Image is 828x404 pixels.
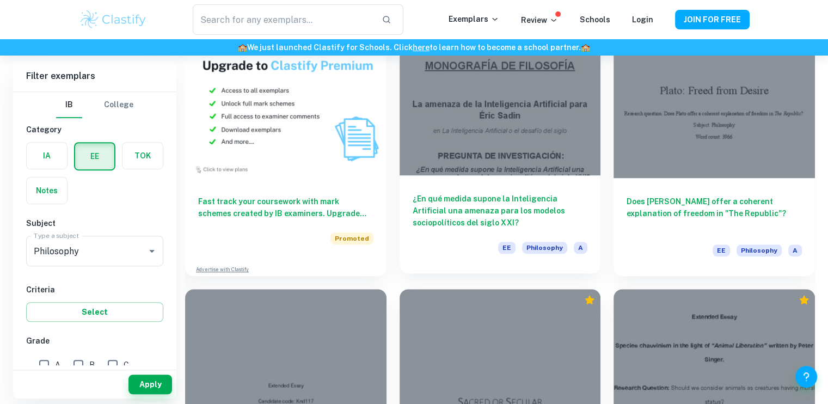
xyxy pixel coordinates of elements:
[675,10,750,29] button: JOIN FOR FREE
[449,13,499,25] p: Exemplars
[75,143,114,169] button: EE
[13,61,176,91] h6: Filter exemplars
[26,124,163,136] h6: Category
[27,143,67,169] button: IA
[737,244,782,256] span: Philosophy
[580,15,610,24] a: Schools
[521,14,558,26] p: Review
[713,244,730,256] span: EE
[614,27,815,276] a: Does [PERSON_NAME] offer a coherent explanation of freedom in "The Republic"?EEPhilosophyA
[632,15,653,24] a: Login
[26,217,163,229] h6: Subject
[2,41,826,53] h6: We just launched Clastify for Schools. Click to learn how to become a school partner.
[522,242,567,254] span: Philosophy
[79,9,148,30] img: Clastify logo
[400,27,601,276] a: ¿En qué medida supone la Inteligencia Artificial una amenaza para los modelos sociopolíticos del ...
[413,43,430,52] a: here
[104,92,133,118] button: College
[56,92,82,118] button: IB
[26,335,163,347] h6: Grade
[581,43,590,52] span: 🏫
[193,4,372,35] input: Search for any exemplars...
[330,232,373,244] span: Promoted
[26,284,163,296] h6: Criteria
[56,92,133,118] div: Filter type choice
[144,243,160,259] button: Open
[799,295,809,305] div: Premium
[185,27,387,177] img: Thumbnail
[122,143,163,169] button: TOK
[498,242,516,254] span: EE
[196,266,249,273] a: Advertise with Clastify
[124,359,129,371] span: C
[128,375,172,394] button: Apply
[55,359,60,371] span: A
[584,295,595,305] div: Premium
[574,242,587,254] span: A
[413,193,588,229] h6: ¿En qué medida supone la Inteligencia Artificial una amenaza para los modelos sociopolíticos del ...
[238,43,247,52] span: 🏫
[627,195,802,231] h6: Does [PERSON_NAME] offer a coherent explanation of freedom in "The Republic"?
[34,231,79,240] label: Type a subject
[89,359,95,371] span: B
[26,302,163,322] button: Select
[788,244,802,256] span: A
[795,366,817,388] button: Help and Feedback
[27,177,67,204] button: Notes
[198,195,373,219] h6: Fast track your coursework with mark schemes created by IB examiners. Upgrade now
